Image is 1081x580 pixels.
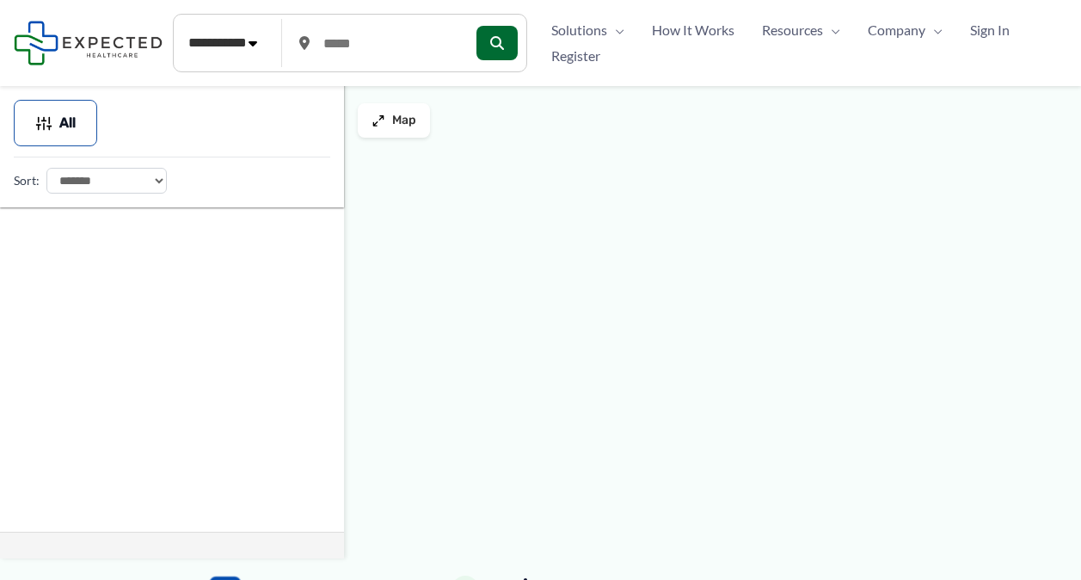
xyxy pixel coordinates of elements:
[638,17,748,43] a: How It Works
[372,114,385,127] img: Maximize
[551,17,607,43] span: Solutions
[392,114,416,128] span: Map
[607,17,624,43] span: Menu Toggle
[652,17,734,43] span: How It Works
[14,170,40,192] label: Sort:
[537,17,638,43] a: SolutionsMenu Toggle
[970,17,1010,43] span: Sign In
[358,103,430,138] button: Map
[14,100,97,146] button: All
[823,17,840,43] span: Menu Toggle
[537,43,614,69] a: Register
[925,17,943,43] span: Menu Toggle
[762,17,823,43] span: Resources
[59,117,76,129] span: All
[35,114,52,132] img: Filter
[854,17,956,43] a: CompanyMenu Toggle
[551,43,600,69] span: Register
[868,17,925,43] span: Company
[956,17,1023,43] a: Sign In
[14,21,163,65] img: Expected Healthcare Logo - side, dark font, small
[748,17,854,43] a: ResourcesMenu Toggle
